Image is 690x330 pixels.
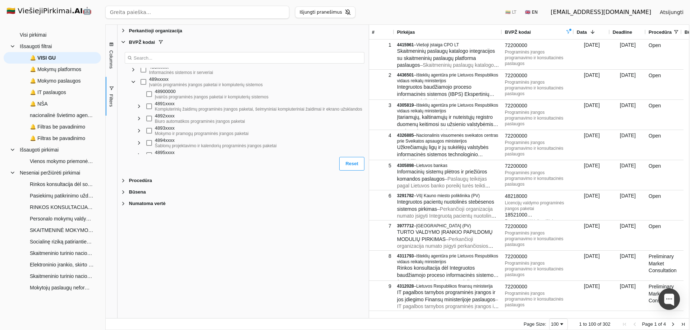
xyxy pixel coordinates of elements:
div: 72200000 [505,42,571,49]
span: 🔔 IT paslaugos [30,87,66,98]
button: Atsijungti [654,6,689,19]
span: Skaitmeninio turinio nacionaliniam saugumui ir krašto gynybai sukūrimo ir adaptavimo paslaugos (A... [30,248,94,259]
span: Pirkėjas [397,29,415,35]
div: [DATE] [610,130,646,160]
div: Mokymo ir pramogų programinės įrangos paketai [155,131,357,136]
div: [DATE] [574,39,610,69]
div: – [397,223,499,229]
span: Rinkos konsultacija dėl Integruotos baudžiamojo proceso informacinės sistemos (IBPS) Ekspertinių ... [397,265,498,292]
button: Reset [339,157,364,171]
div: [DATE] [610,100,646,130]
span: 4415961 [397,42,414,47]
div: Last Page [680,321,686,327]
span: 3291782 [397,193,414,198]
span: Integruotos pacientų nuotolinės stebėsenos sistemos pirkimas [397,199,494,212]
span: Išteklių agentūra prie Lietuvos Respublikos vidaus reikalų ministerijos [397,103,498,113]
span: – Skaitmeninių paslaugų katalogo integracijos su skaitmeninių paslaugų platforma paslaugos. [397,62,499,82]
span: 1 [654,321,657,327]
div: 4891xxxx [155,101,371,106]
div: [DATE] [574,251,610,280]
span: 🔔 Filtras be pavadinimo [30,133,85,144]
div: 9 [372,281,391,292]
span: – IT pagalbos tarnybos programinės įrangos ir jos įdiegimo Finansų ministerijoje paslaugos [397,297,499,316]
span: BVPŽ kodai [129,39,155,45]
div: Open [646,100,682,130]
span: Lietuvos Respublikos finansų ministerija [416,284,493,289]
span: 302 [603,321,611,327]
strong: .AI [72,6,83,15]
div: Previous Page [632,321,638,327]
div: [DATE] [610,39,646,69]
div: – [397,102,499,114]
div: [DATE] [574,220,610,250]
span: [GEOGRAPHIC_DATA] (PV) [416,223,471,228]
div: Open [646,70,682,99]
div: – [397,193,499,199]
div: 48218000 [505,193,571,200]
span: 4326885 [397,133,414,138]
div: [DATE] [574,160,610,190]
span: 🔔 Mokymų platformos [30,64,81,75]
div: Programinės įrangos programavimo ir konsultacinės paslaugos [505,79,571,97]
div: Open [646,190,682,220]
div: 72200000 [505,72,571,79]
div: 10 [372,311,391,322]
div: Programinės įrangos programavimo ir konsultacinės paslaugos [505,170,571,187]
div: Programinės įrangos programavimo ir konsultacinės paslaugos [505,140,571,157]
span: Procedūra [649,29,672,35]
span: IT pagalbos tarnybos programinės įrangos ir jos įdiegimo Finansų ministerijoje paslaugos [397,289,496,302]
div: Page Size [549,319,568,330]
span: SKAITMENINĖ MOKYMO(-SI) PLATFORMA (Mažos vertės skelbiama apklausa) [30,225,94,236]
div: [DATE] [610,160,646,190]
div: – [397,283,499,289]
div: Šablonų projektavimo ir kalendorių programinės įrangos paketai [155,143,357,149]
span: Skaitmeninio turinio nacionaliniam saugumui ir krašto gynybai sukūrimo ar adaptavimo paslaugų pir... [30,271,94,282]
div: Filter List 5 Filters [118,25,369,209]
span: TURTO VALDYMO ĮRANKIO PAPILDOMŲ MODULIŲ PIRKIMAS [397,229,493,242]
div: Open [646,39,682,69]
div: – [397,253,499,265]
div: [DATE] [574,100,610,130]
span: Columns [109,50,114,69]
div: [EMAIL_ADDRESS][DOMAIN_NAME] [551,8,651,17]
span: Išsaugoti pirkimai [20,144,59,155]
button: 🇬🇧 EN [521,6,542,18]
div: – [397,42,499,48]
span: Filters [109,94,114,107]
div: 4893xxxx [155,125,366,131]
div: 18521000 [505,212,571,219]
div: 72200000 [505,283,571,291]
div: Licencijų valdymo programinės įrangos paketai [505,200,571,212]
div: [DATE] [610,70,646,99]
div: – [397,72,499,84]
span: Lietuvos bankas [416,163,447,168]
div: Next Page [670,321,676,327]
span: RINKOS KONSULTACIJA DĖL MOKYMŲ ORGANIZAVIMO PASLAUGŲ PIRKIMO [30,202,94,213]
div: 72200000 [505,163,571,170]
div: – [397,133,499,144]
span: 3977712 [397,223,414,228]
div: 3 [372,100,391,111]
span: 🔔 Mokymo paslaugos [30,75,81,86]
div: Kompiuterinių žaidimų programinės įrangos paketai, šeimyniniai kompiuteriniai žaidimai ir ekrano ... [155,106,362,112]
div: Programinės įrangos programavimo ir konsultacinės paslaugos [505,110,571,127]
span: Elektroninio įrankio, skirto lietuvių (ne gimtosios) kalbos mokėjimui ir įgytoms kompetencijoms v... [30,259,94,270]
div: Page Size: [524,321,546,327]
div: 48900000 [155,89,366,94]
div: Preliminary Market Consultation [646,281,682,311]
div: 6 [372,191,391,201]
span: VšĮ Kauno miesto poliklinika (PV) [416,193,480,198]
span: Page [642,321,653,327]
span: Integruotos baudžiamojo proceso informacinės sistemos (IBPS) Ekspertinių tyrimų modulio plėtros p... [397,84,494,111]
span: Socialinę riziką patiriantiems suaugusiems asmenims pagalbos paslaugų teikimo dienos centre pirkimas [30,236,94,247]
div: [DATE] [574,190,610,220]
div: Open [646,220,682,250]
span: 4436501 [397,73,414,78]
span: Mokytojų paslaugų neformaliojo vaikų švietimo veiklai vykdyti dinaminės pirkimo sistemos sukūrima... [30,282,94,293]
div: [DATE] [610,251,646,280]
span: nacionalinė švietimo agentūra [30,110,94,121]
span: Perkančioji organizacija [129,28,182,33]
span: Visi pirkimai [20,29,46,40]
span: Procedūra [129,178,152,183]
div: Programinės įrangos programavimo ir konsultacinės paslaugos [505,260,571,278]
